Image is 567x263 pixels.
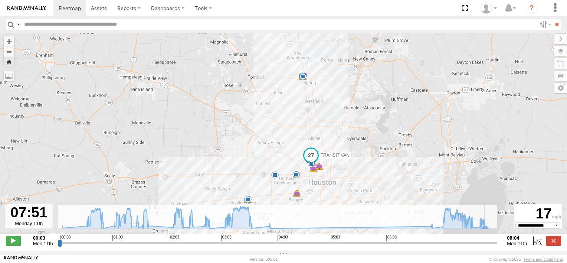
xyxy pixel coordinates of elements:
button: Zoom Home [4,57,14,67]
span: 04:03 [278,235,288,241]
span: 02:03 [169,235,179,241]
span: 00:03 [60,235,71,241]
a: Terms and Conditions [524,257,563,262]
label: Measure [4,71,14,81]
label: Search Filter Options [537,19,553,30]
i: ? [526,2,538,14]
span: TRANSIT VAN [321,153,350,158]
span: Mon 11th Aug 2025 [507,241,527,246]
label: Map Settings [554,83,567,93]
label: Search Query [16,19,22,30]
div: 5 [308,160,315,168]
button: Zoom in [4,36,14,46]
img: rand-logo.svg [7,6,46,11]
div: 5 [293,189,301,197]
span: 03:03 [221,235,232,241]
span: 01:03 [112,235,123,241]
div: Version: 305.01 [250,257,278,262]
div: © Copyright 2025 - [489,257,563,262]
div: Lupe Hernandez [478,3,499,14]
span: 05:03 [330,235,340,241]
label: Play/Stop [6,236,21,246]
span: 06:03 [386,235,397,241]
strong: 08:04 [507,235,527,241]
strong: 00:03 [33,235,53,241]
div: 17 [515,205,561,222]
label: Close [546,236,561,246]
span: Mon 11th Aug 2025 [33,241,53,246]
a: Visit our Website [4,256,38,263]
button: Zoom out [4,46,14,57]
